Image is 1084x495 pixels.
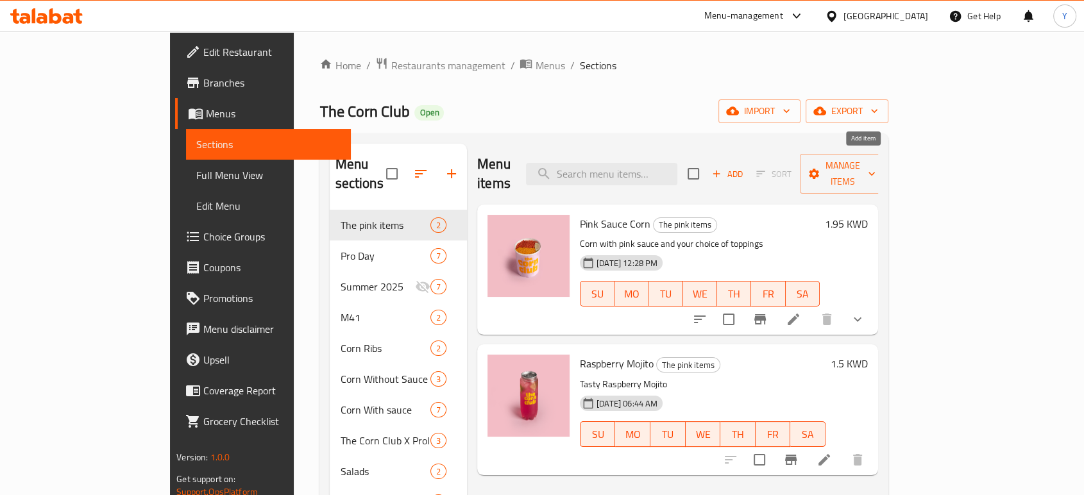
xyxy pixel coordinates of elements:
[430,464,446,479] div: items
[203,260,341,275] span: Coupons
[786,281,820,306] button: SA
[487,215,570,297] img: Pink Sauce Corn
[1062,9,1067,23] span: Y
[431,404,446,416] span: 7
[330,425,467,456] div: The Corn Club X Prolife3
[656,425,681,444] span: TU
[579,58,616,73] span: Sections
[720,421,756,447] button: TH
[751,281,785,306] button: FR
[196,167,341,183] span: Full Menu View
[683,281,717,306] button: WE
[806,99,888,123] button: export
[175,98,351,129] a: Menus
[816,103,878,119] span: export
[176,449,208,466] span: Version:
[186,160,351,190] a: Full Menu View
[580,376,826,392] p: Tasty Raspberry Mojito
[203,229,341,244] span: Choice Groups
[431,435,446,447] span: 3
[375,57,505,74] a: Restaurants management
[648,281,682,306] button: TU
[340,433,430,448] span: The Corn Club X Prolife
[186,190,351,221] a: Edit Menu
[745,304,775,335] button: Branch-specific-item
[756,285,780,303] span: FR
[175,406,351,437] a: Grocery Checklist
[430,248,446,264] div: items
[580,236,820,252] p: Corn with pink sauce and your choice of toppings
[175,283,351,314] a: Promotions
[431,342,446,355] span: 2
[580,421,615,447] button: SU
[586,285,609,303] span: SU
[718,99,800,123] button: import
[340,340,430,356] div: Corn Ribs
[340,279,414,294] span: Summer 2025
[378,160,405,187] span: Select all sections
[487,355,570,437] img: Raspberry Mojito
[431,250,446,262] span: 7
[430,433,446,448] div: items
[330,210,467,240] div: The pink items2
[580,281,614,306] button: SU
[405,158,436,189] span: Sort sections
[175,375,351,406] a: Coverage Report
[704,8,783,24] div: Menu-management
[430,340,446,356] div: items
[340,402,430,417] span: Corn With sauce
[340,217,430,233] span: The pink items
[715,306,742,333] span: Select to update
[580,354,654,373] span: Raspberry Mojito
[175,344,351,375] a: Upsell
[775,444,806,475] button: Branch-specific-item
[366,58,370,73] li: /
[591,257,663,269] span: [DATE] 12:28 PM
[203,383,341,398] span: Coverage Report
[691,425,716,444] span: WE
[620,425,645,444] span: MO
[746,446,773,473] span: Select to update
[810,158,876,190] span: Manage items
[831,355,868,373] h6: 1.5 KWD
[570,58,574,73] li: /
[203,352,341,367] span: Upsell
[510,58,514,73] li: /
[335,155,386,193] h2: Menu sections
[203,414,341,429] span: Grocery Checklist
[430,371,446,387] div: items
[330,364,467,394] div: Corn Without Sauce3
[535,58,564,73] span: Menus
[431,312,446,324] span: 2
[761,425,786,444] span: FR
[825,215,868,233] h6: 1.95 KWD
[340,464,430,479] span: Salads
[203,75,341,90] span: Branches
[175,252,351,283] a: Coupons
[431,219,446,231] span: 2
[391,58,505,73] span: Restaurants management
[680,160,707,187] span: Select section
[319,57,888,74] nav: breadcrumb
[206,106,341,121] span: Menus
[330,333,467,364] div: Corn Ribs2
[175,314,351,344] a: Menu disclaimer
[431,466,446,478] span: 2
[340,248,430,264] span: Pro Day
[717,281,751,306] button: TH
[842,304,873,335] button: show more
[340,310,430,325] span: M41
[654,285,677,303] span: TU
[203,321,341,337] span: Menu disclaimer
[203,290,341,306] span: Promotions
[414,107,444,118] span: Open
[196,137,341,152] span: Sections
[756,421,791,447] button: FR
[791,285,815,303] span: SA
[615,421,650,447] button: MO
[175,67,351,98] a: Branches
[650,421,686,447] button: TU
